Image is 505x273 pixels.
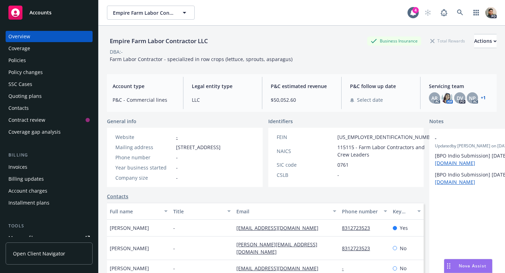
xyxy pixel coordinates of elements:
div: Policy changes [8,67,43,78]
div: NAICS [277,147,335,155]
span: Identifiers [268,118,293,125]
span: Servicing team [429,82,491,90]
button: Phone number [339,203,390,220]
span: No [400,245,406,252]
span: Empire Farm Labor Contractor LLC [113,9,174,16]
div: Quoting plans [8,91,42,102]
div: Empire Farm Labor Contractor LLC [107,36,211,46]
a: [EMAIL_ADDRESS][DOMAIN_NAME] [236,225,324,231]
a: Account charges [6,185,93,197]
button: Email [234,203,339,220]
div: DBA: - [110,48,123,55]
a: Coverage [6,43,93,54]
span: Legal entity type [192,82,254,90]
span: - [337,171,339,179]
div: Coverage gap analysis [8,126,61,138]
div: Phone number [115,154,173,161]
a: Contract review [6,114,93,126]
div: Phone number [342,208,379,215]
span: No [400,265,406,272]
a: - [176,134,178,140]
span: Nova Assist [459,263,486,269]
a: 8312723523 [342,225,376,231]
a: Overview [6,31,93,42]
span: Accounts [29,10,52,15]
button: Empire Farm Labor Contractor LLC [107,6,195,20]
div: Contract review [8,114,45,126]
span: Account type [113,82,175,90]
span: - [173,224,175,232]
div: Contacts [8,102,29,114]
a: Policy changes [6,67,93,78]
a: Contacts [107,193,128,200]
div: FEIN [277,133,335,141]
div: Installment plans [8,197,49,208]
div: Account charges [8,185,47,197]
a: Manage files [6,232,93,244]
img: photo [442,92,453,104]
a: Billing updates [6,173,93,185]
div: Coverage [8,43,30,54]
div: SIC code [277,161,335,168]
span: - [173,265,175,272]
a: Accounts [6,3,93,22]
span: DV [457,94,463,102]
span: Notes [429,118,444,126]
div: Full name [110,208,160,215]
span: - [173,245,175,252]
a: Quoting plans [6,91,93,102]
div: Policies [8,55,26,66]
a: 8312723523 [342,245,376,252]
div: 4 [412,7,419,13]
a: Contacts [6,102,93,114]
a: Report a Bug [437,6,451,20]
div: CSLB [277,171,335,179]
a: Installment plans [6,197,93,208]
span: NP [469,94,476,102]
div: Email [236,208,329,215]
button: Key contact [390,203,424,220]
button: Title [170,203,234,220]
span: Select date [357,96,383,104]
div: Billing updates [8,173,44,185]
span: 0761 [337,161,349,168]
div: Drag to move [444,259,453,273]
button: Actions [474,34,497,48]
a: SSC Cases [6,79,93,90]
span: P&C - Commercial lines [113,96,175,104]
span: P&C estimated revenue [271,82,333,90]
span: LLC [192,96,254,104]
div: Business Insurance [367,36,421,45]
a: [EMAIL_ADDRESS][DOMAIN_NAME] [236,265,324,272]
div: Billing [6,152,93,159]
a: +1 [481,96,486,100]
span: [US_EMPLOYER_IDENTIFICATION_NUMBER] [337,133,438,141]
span: Yes [400,224,408,232]
div: Year business started [115,164,173,171]
span: Open Client Navigator [13,250,65,257]
span: AR [431,94,438,102]
span: $50,052.60 [271,96,333,104]
button: Full name [107,203,170,220]
div: Manage files [8,232,38,244]
span: [PERSON_NAME] [110,265,149,272]
div: Invoices [8,161,27,173]
span: - [176,164,178,171]
button: Nova Assist [444,259,492,273]
span: P&C follow up date [350,82,412,90]
span: - [176,154,178,161]
a: Policies [6,55,93,66]
div: Key contact [393,208,413,215]
span: - [176,174,178,181]
a: [PERSON_NAME][EMAIL_ADDRESS][DOMAIN_NAME] [236,241,317,255]
div: SSC Cases [8,79,32,90]
span: 115115 - Farm Labor Contractors and Crew Leaders [337,144,438,158]
a: Coverage gap analysis [6,126,93,138]
div: Mailing address [115,144,173,151]
span: [PERSON_NAME] [110,245,149,252]
div: Website [115,133,173,141]
a: Start snowing [421,6,435,20]
a: - [342,265,349,272]
div: Tools [6,222,93,229]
